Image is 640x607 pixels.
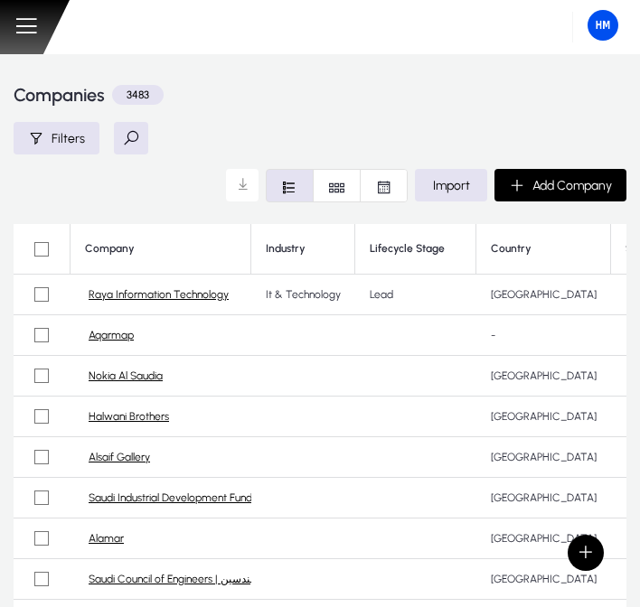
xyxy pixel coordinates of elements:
div: Industry [266,242,340,256]
td: [GEOGRAPHIC_DATA] [476,518,611,559]
div: Industry [266,242,306,256]
div: Country [491,242,532,256]
span: Add Company [532,178,612,193]
div: Company [85,242,135,256]
td: [GEOGRAPHIC_DATA] [476,559,611,600]
td: [GEOGRAPHIC_DATA] [476,437,611,478]
button: Filters [14,122,99,154]
td: - [476,315,611,356]
td: [GEOGRAPHIC_DATA] [476,356,611,397]
div: Company [85,242,236,256]
p: 3483 [112,85,164,105]
button: Add Company [494,169,626,201]
button: Import [415,169,487,201]
td: [GEOGRAPHIC_DATA] [476,275,611,315]
td: [GEOGRAPHIC_DATA] [476,397,611,437]
h3: Companies [14,84,105,106]
span: Import [433,178,470,193]
td: Lead [355,275,476,315]
span: Filters [52,131,85,146]
div: Lifecycle Stage [370,242,445,256]
a: Saudi Industrial Development Fund - SIDF [89,491,284,505]
a: Halwani Brothers [89,410,169,424]
a: Saudi Council of Engineers | الهيئة السعودية للمهندسين [89,573,339,586]
div: Lifecycle Stage [370,242,461,256]
a: Nokia Al Saudia [89,369,163,383]
img: 219.png [588,10,618,41]
td: [GEOGRAPHIC_DATA] [476,478,611,518]
mat-button-toggle-group: Font Style [266,169,408,202]
a: Alsaif Gallery [89,451,150,464]
a: Alamar [89,532,124,546]
td: It & Technology [251,275,355,315]
a: Raya Information Technology [89,288,229,302]
div: Country [491,242,596,256]
a: Aqarmap [89,329,134,342]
